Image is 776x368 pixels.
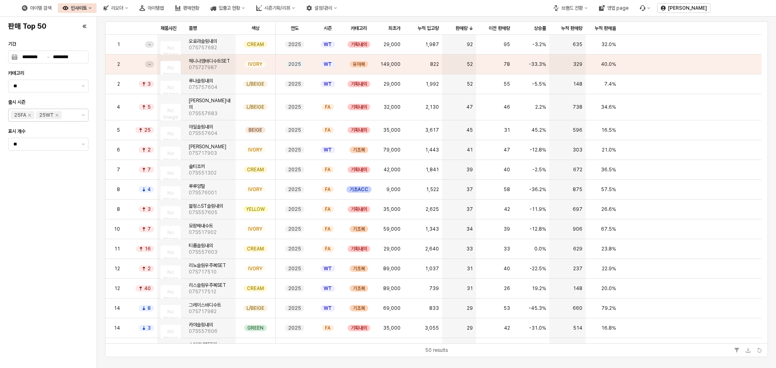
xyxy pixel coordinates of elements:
[429,285,439,292] span: 739
[601,61,616,67] span: 40.0%
[324,25,332,32] span: 시즌
[535,104,546,110] span: 2.2%
[467,305,473,311] span: 29
[425,325,439,331] span: 3,055
[324,147,332,153] span: WT
[489,25,510,32] span: 이전 판매량
[135,3,169,13] button: 아이템맵
[534,25,546,32] span: 상승률
[117,166,120,173] span: 7
[189,282,226,288] span: 리스슬림우주복SET
[426,186,439,193] span: 1,522
[288,305,301,311] span: 2025
[248,147,262,153] span: IVORY
[383,265,401,272] span: 89,000
[532,285,546,292] span: 19.2%
[425,226,439,232] span: 1,343
[594,3,633,13] div: 영업 page
[467,61,473,67] span: 52
[30,5,51,11] div: 아이템 검색
[601,246,616,252] span: 23.8%
[264,5,290,11] div: 시즌기획/리뷰
[247,285,264,292] span: CREAM
[132,81,135,87] span: 3
[504,147,510,153] span: 47
[288,147,301,153] span: 2025
[573,305,582,311] span: 660
[351,206,367,212] span: 기획내의
[248,186,262,193] span: IVORY
[561,5,583,11] div: 브랜드 전환
[78,80,88,92] button: 제안 사항 표시
[324,61,332,67] span: WT
[288,104,301,110] span: 2025
[425,147,439,153] span: 1,443
[189,322,213,328] span: 카야슬림내의
[601,104,616,110] span: 34.6%
[353,61,365,67] span: 유아복
[529,206,546,212] span: -11.9%
[466,127,473,133] span: 45
[288,206,301,212] span: 2025
[251,3,300,13] button: 시즌기획/리뷰
[573,104,582,110] span: 738
[17,3,56,13] div: 아이템 검색
[288,265,301,272] span: 2025
[325,226,331,232] span: FA
[351,104,367,110] span: 기획내의
[189,84,217,90] span: 07S757604
[573,246,582,252] span: 629
[532,41,546,48] span: -3.2%
[247,81,264,87] span: L/BEIGE
[148,5,164,11] div: 아이템맵
[383,226,401,232] span: 59,000
[601,305,616,311] span: 79.2%
[324,285,332,292] span: WT
[504,246,510,252] span: 33
[98,3,133,13] div: 리오더
[561,25,582,32] span: 누적 판매량
[8,70,24,76] span: 카테고리
[635,3,655,13] div: Menu item 6
[206,3,250,13] div: 입출고 현황
[531,127,546,133] span: 45.2%
[114,246,120,252] span: 11
[732,345,742,355] button: Filter
[573,226,582,232] span: 906
[529,226,546,232] span: -12.8%
[529,305,546,311] span: -45.3%
[573,186,582,193] span: 875
[466,226,473,232] span: 34
[601,41,616,48] span: 32.0%
[504,206,510,212] span: 42
[314,5,332,11] div: 설정/관리
[248,265,262,272] span: IVORY
[170,3,204,13] button: 판매현황
[114,325,120,331] span: 14
[246,206,265,212] span: YELLOW
[288,226,301,232] span: 2025
[148,147,151,153] div: 2
[657,3,711,13] button: [PERSON_NAME]
[160,25,177,32] span: 제품사진
[288,127,301,133] span: 2025
[383,285,401,292] span: 89,000
[132,226,135,232] span: 7
[288,246,301,252] span: 2025
[144,285,151,292] div: 40
[573,285,582,292] span: 148
[529,147,546,153] span: -12.8%
[148,226,151,232] div: 7
[353,305,365,311] span: 기초복
[325,166,331,173] span: FA
[189,308,217,315] span: 07S717982
[189,64,217,71] span: 07S727987
[189,242,213,249] span: 티롭슬림내의
[189,110,217,117] span: 07S557683
[353,147,365,153] span: 기초복
[383,325,401,331] span: 35,000
[383,147,401,153] span: 79,000
[189,150,217,156] span: 07S717903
